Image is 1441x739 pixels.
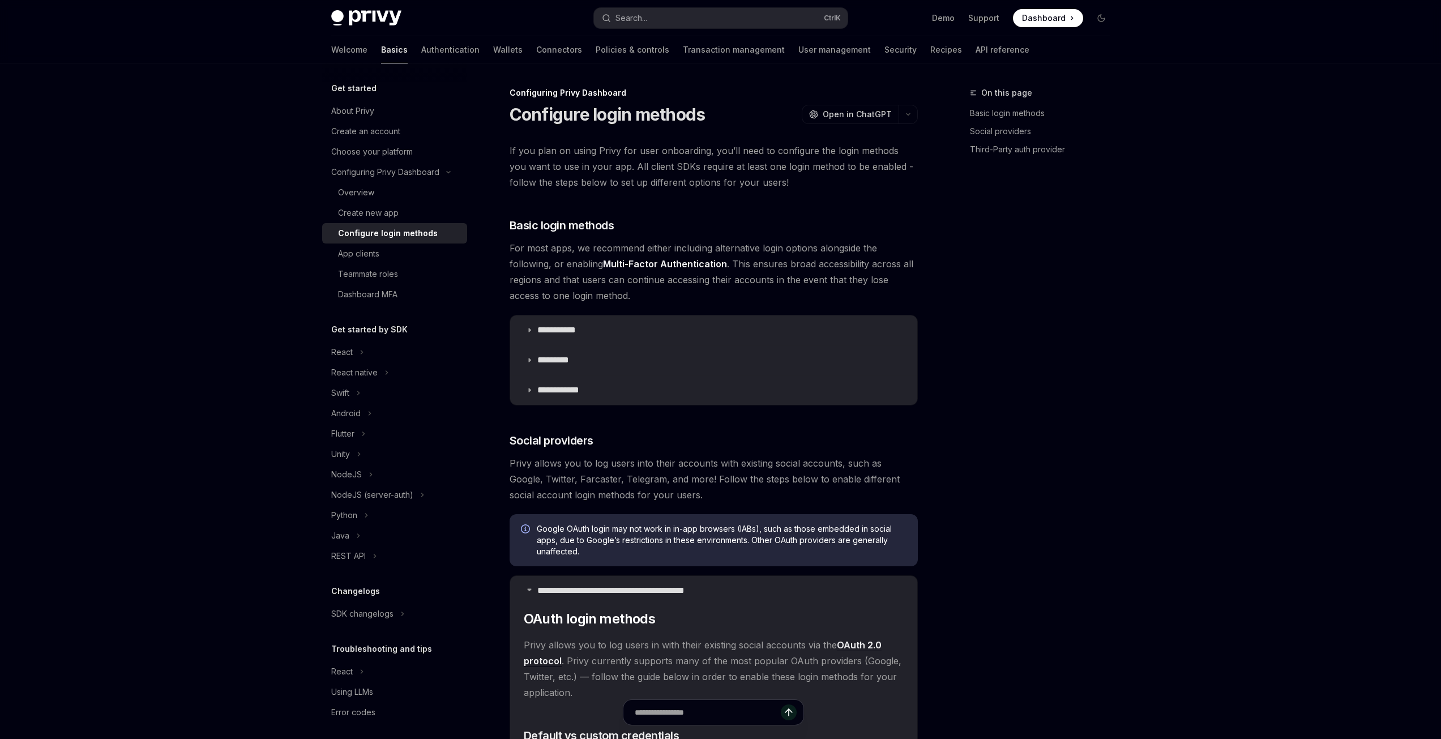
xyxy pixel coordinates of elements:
div: Swift [331,386,349,400]
div: About Privy [331,104,374,118]
a: User management [798,36,871,63]
a: Basics [381,36,408,63]
a: App clients [322,244,467,264]
div: Android [331,407,361,420]
a: Dashboard [1013,9,1083,27]
div: Using LLMs [331,685,373,699]
h1: Configure login methods [510,104,705,125]
div: Configuring Privy Dashboard [331,165,439,179]
div: React [331,345,353,359]
a: Third-Party auth provider [970,140,1119,159]
a: Overview [322,182,467,203]
div: Create an account [331,125,400,138]
h5: Changelogs [331,584,380,598]
a: Support [968,12,999,24]
a: Welcome [331,36,367,63]
a: Social providers [970,122,1119,140]
a: Wallets [493,36,523,63]
a: Create new app [322,203,467,223]
img: dark logo [331,10,401,26]
div: Unity [331,447,350,461]
span: Dashboard [1022,12,1066,24]
button: Open in ChatGPT [802,105,899,124]
svg: Info [521,524,532,536]
div: SDK changelogs [331,607,394,621]
a: Teammate roles [322,264,467,284]
div: NodeJS [331,468,362,481]
div: Dashboard MFA [338,288,397,301]
a: Security [884,36,917,63]
div: Overview [338,186,374,199]
a: Configure login methods [322,223,467,244]
h5: Get started [331,82,377,95]
span: If you plan on using Privy for user onboarding, you’ll need to configure the login methods you wa... [510,143,918,190]
a: Demo [932,12,955,24]
div: Configuring Privy Dashboard [510,87,918,99]
a: Using LLMs [322,682,467,702]
span: Basic login methods [510,217,614,233]
div: NodeJS (server-auth) [331,488,413,502]
a: Error codes [322,702,467,723]
a: Create an account [322,121,467,142]
a: Dashboard MFA [322,284,467,305]
span: OAuth login methods [524,610,656,628]
span: Open in ChatGPT [823,109,892,120]
div: React native [331,366,378,379]
div: Python [331,509,357,522]
div: Configure login methods [338,227,438,240]
span: Privy allows you to log users into their accounts with existing social accounts, such as Google, ... [510,455,918,503]
div: App clients [338,247,379,260]
a: Transaction management [683,36,785,63]
div: Java [331,529,349,542]
a: Recipes [930,36,962,63]
div: Error codes [331,706,375,719]
button: Toggle dark mode [1092,9,1110,27]
a: Basic login methods [970,104,1119,122]
div: Search... [615,11,647,25]
span: Social providers [510,433,593,448]
div: Teammate roles [338,267,398,281]
h5: Get started by SDK [331,323,408,336]
span: Google OAuth login may not work in in-app browsers (IABs), such as those embedded in social apps,... [537,523,906,557]
h5: Troubleshooting and tips [331,642,432,656]
div: React [331,665,353,678]
a: Policies & controls [596,36,669,63]
a: About Privy [322,101,467,121]
span: Privy allows you to log users in with their existing social accounts via the . Privy currently su... [524,637,904,700]
a: Authentication [421,36,480,63]
span: For most apps, we recommend either including alternative login options alongside the following, o... [510,240,918,304]
a: Choose your platform [322,142,467,162]
div: Choose your platform [331,145,413,159]
span: On this page [981,86,1032,100]
a: Connectors [536,36,582,63]
a: Multi-Factor Authentication [603,258,727,270]
span: Ctrl K [824,14,841,23]
a: API reference [976,36,1029,63]
button: Search...CtrlK [594,8,848,28]
div: REST API [331,549,366,563]
div: Create new app [338,206,399,220]
div: Flutter [331,427,354,441]
button: Send message [781,704,797,720]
